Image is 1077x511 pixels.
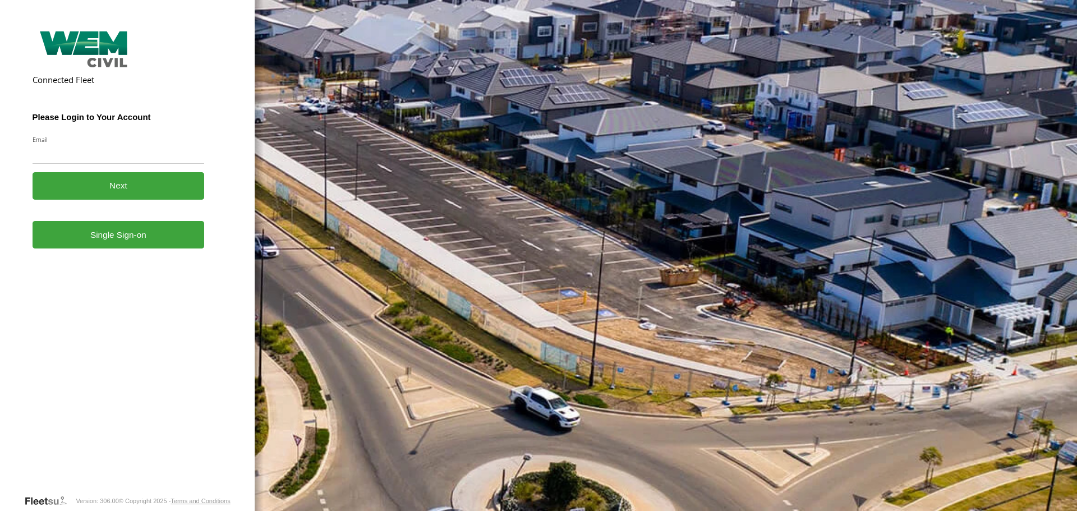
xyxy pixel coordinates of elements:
div: © Copyright 2025 - [119,498,231,504]
a: Visit our Website [24,495,76,507]
h2: Connected Fleet [33,74,205,85]
div: Version: 306.00 [76,498,118,504]
a: Terms and Conditions [171,498,230,504]
label: Email [33,135,205,144]
h3: Please Login to Your Account [33,112,205,122]
a: Single Sign-on [33,221,205,248]
img: WEM [33,31,136,67]
button: Next [33,172,205,200]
